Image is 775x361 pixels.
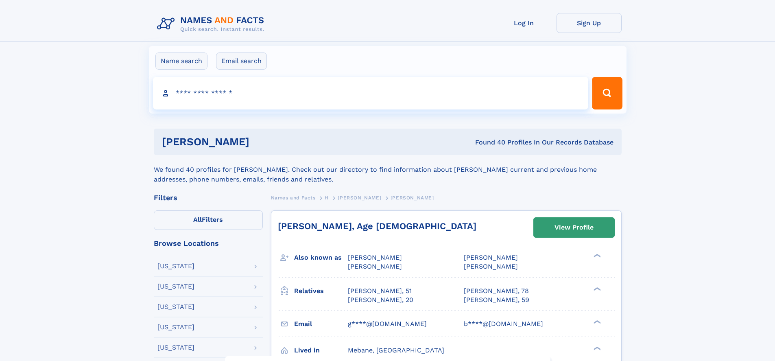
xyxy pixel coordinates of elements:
[592,346,601,351] div: ❯
[592,286,601,291] div: ❯
[491,13,557,33] a: Log In
[154,210,263,230] label: Filters
[162,137,362,147] h1: [PERSON_NAME]
[464,254,518,261] span: [PERSON_NAME]
[157,324,194,330] div: [US_STATE]
[157,283,194,290] div: [US_STATE]
[193,216,202,223] span: All
[154,13,271,35] img: Logo Names and Facts
[325,193,329,203] a: H
[348,254,402,261] span: [PERSON_NAME]
[348,295,413,304] a: [PERSON_NAME], 20
[464,263,518,270] span: [PERSON_NAME]
[294,284,348,298] h3: Relatives
[154,194,263,201] div: Filters
[294,317,348,331] h3: Email
[216,53,267,70] label: Email search
[155,53,207,70] label: Name search
[348,346,444,354] span: Mebane, [GEOGRAPHIC_DATA]
[154,155,622,184] div: We found 40 profiles for [PERSON_NAME]. Check out our directory to find information about [PERSON...
[278,221,476,231] a: [PERSON_NAME], Age [DEMOGRAPHIC_DATA]
[348,287,412,295] a: [PERSON_NAME], 51
[555,218,594,237] div: View Profile
[348,263,402,270] span: [PERSON_NAME]
[154,240,263,247] div: Browse Locations
[157,304,194,310] div: [US_STATE]
[153,77,589,109] input: search input
[338,193,381,203] a: [PERSON_NAME]
[534,218,614,237] a: View Profile
[338,195,381,201] span: [PERSON_NAME]
[391,195,434,201] span: [PERSON_NAME]
[464,287,529,295] a: [PERSON_NAME], 78
[557,13,622,33] a: Sign Up
[464,295,529,304] a: [PERSON_NAME], 59
[157,344,194,351] div: [US_STATE]
[157,263,194,269] div: [US_STATE]
[592,77,622,109] button: Search Button
[362,138,613,147] div: Found 40 Profiles In Our Records Database
[325,195,329,201] span: H
[294,343,348,357] h3: Lived in
[592,253,601,258] div: ❯
[271,193,316,203] a: Names and Facts
[294,251,348,265] h3: Also known as
[592,319,601,324] div: ❯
